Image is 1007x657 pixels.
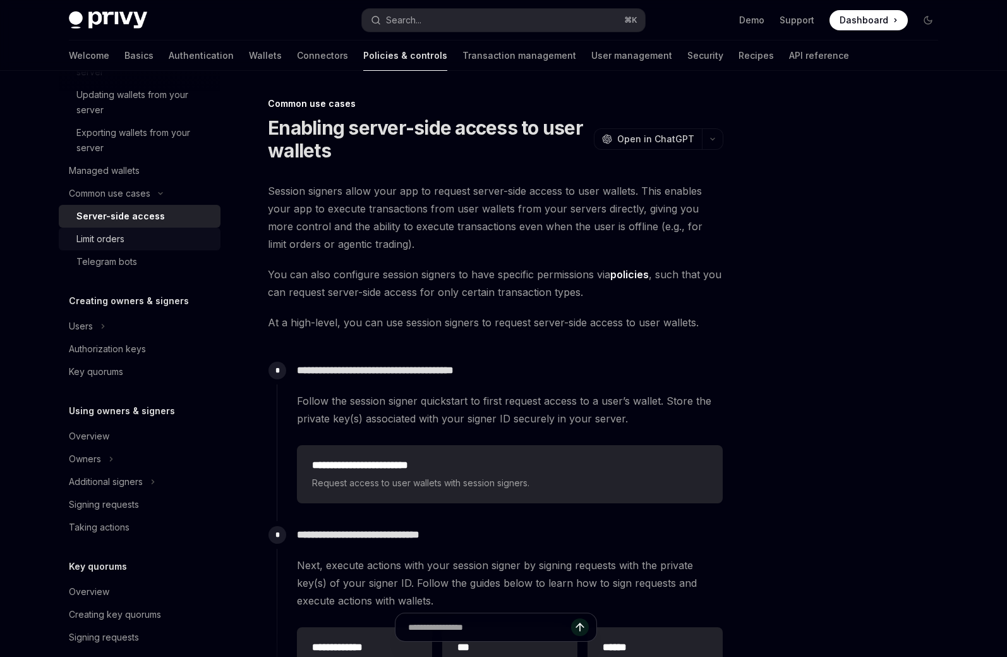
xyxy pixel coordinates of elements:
[386,13,421,28] div: Search...
[268,314,723,331] span: At a high-level, you can use session signers to request server-side access to user wallets.
[268,182,723,253] span: Session signers allow your app to request server-side access to user wallets. This enables your a...
[59,516,220,539] a: Taking actions
[59,338,220,360] a: Authorization keys
[69,186,150,201] div: Common use cases
[69,584,109,599] div: Overview
[297,40,348,71] a: Connectors
[69,607,161,622] div: Creating key quorums
[624,15,637,25] span: ⌘ K
[69,403,175,419] h5: Using owners & signers
[363,40,447,71] a: Policies & controls
[840,14,888,27] span: Dashboard
[69,630,139,645] div: Signing requests
[687,40,723,71] a: Security
[591,40,672,71] a: User management
[462,40,576,71] a: Transaction management
[69,341,146,357] div: Authorization keys
[789,40,849,71] a: API reference
[312,476,708,491] span: Request access to user wallets with session signers.
[69,293,189,309] h5: Creating owners & signers
[739,40,774,71] a: Recipes
[59,603,220,626] a: Creating key quorums
[594,128,702,150] button: Open in ChatGPT
[59,121,220,159] a: Exporting wallets from your server
[69,559,127,574] h5: Key quorums
[617,133,694,145] span: Open in ChatGPT
[69,364,123,379] div: Key quorums
[76,125,213,156] div: Exporting wallets from your server
[169,40,234,71] a: Authentication
[362,9,645,32] button: Search...⌘K
[59,250,220,273] a: Telegram bots
[69,520,130,535] div: Taking actions
[69,451,101,467] div: Owners
[610,268,649,281] a: policies
[829,10,908,30] a: Dashboard
[59,425,220,448] a: Overview
[124,40,154,71] a: Basics
[69,11,147,29] img: dark logo
[76,231,124,247] div: Limit orders
[739,14,764,27] a: Demo
[59,159,220,182] a: Managed wallets
[297,392,723,427] span: Follow the session signer quickstart to first request access to a user’s wallet. Store the privat...
[59,580,220,603] a: Overview
[59,83,220,121] a: Updating wallets from your server
[76,209,165,224] div: Server-side access
[268,266,723,301] span: You can also configure session signers to have specific permissions via , such that you can reque...
[59,360,220,383] a: Key quorums
[268,97,723,110] div: Common use cases
[69,163,140,178] div: Managed wallets
[69,497,139,512] div: Signing requests
[918,10,938,30] button: Toggle dark mode
[69,474,143,489] div: Additional signers
[76,254,137,269] div: Telegram bots
[297,556,723,610] span: Next, execute actions with your session signer by signing requests with the private key(s) of you...
[76,87,213,118] div: Updating wallets from your server
[571,618,589,636] button: Send message
[780,14,814,27] a: Support
[59,228,220,250] a: Limit orders
[59,493,220,516] a: Signing requests
[249,40,282,71] a: Wallets
[59,626,220,649] a: Signing requests
[69,319,93,334] div: Users
[268,116,589,162] h1: Enabling server-side access to user wallets
[69,40,109,71] a: Welcome
[59,205,220,228] a: Server-side access
[69,429,109,444] div: Overview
